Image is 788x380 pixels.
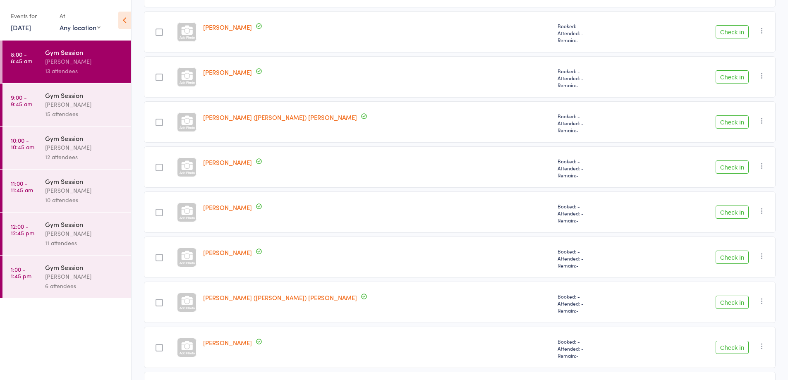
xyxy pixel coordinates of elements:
[45,134,124,143] div: Gym Session
[45,177,124,186] div: Gym Session
[45,263,124,272] div: Gym Session
[45,66,124,76] div: 13 attendees
[60,23,101,32] div: Any location
[576,36,579,43] span: -
[45,109,124,119] div: 15 attendees
[558,127,641,134] span: Remain:
[45,229,124,238] div: [PERSON_NAME]
[716,160,749,174] button: Check in
[576,172,579,179] span: -
[576,307,579,314] span: -
[60,9,101,23] div: At
[558,352,641,359] span: Remain:
[558,248,641,255] span: Booked: -
[11,94,32,107] time: 9:00 - 9:45 am
[716,70,749,84] button: Check in
[558,293,641,300] span: Booked: -
[203,158,252,167] a: [PERSON_NAME]
[558,307,641,314] span: Remain:
[2,84,131,126] a: 9:00 -9:45 amGym Session[PERSON_NAME]15 attendees
[716,206,749,219] button: Check in
[45,152,124,162] div: 12 attendees
[576,81,579,88] span: -
[558,165,641,172] span: Attended: -
[2,256,131,298] a: 1:00 -1:45 pmGym Session[PERSON_NAME]6 attendees
[45,143,124,152] div: [PERSON_NAME]
[11,51,32,64] time: 8:00 - 8:45 am
[558,210,641,217] span: Attended: -
[558,67,641,74] span: Booked: -
[558,29,641,36] span: Attended: -
[558,112,641,119] span: Booked: -
[203,113,357,122] a: [PERSON_NAME] ([PERSON_NAME]) [PERSON_NAME]
[558,119,641,127] span: Attended: -
[11,23,31,32] a: [DATE]
[203,23,252,31] a: [PERSON_NAME]
[716,25,749,38] button: Check in
[45,195,124,205] div: 10 attendees
[45,281,124,291] div: 6 attendees
[558,81,641,88] span: Remain:
[558,22,641,29] span: Booked: -
[203,203,252,212] a: [PERSON_NAME]
[716,296,749,309] button: Check in
[45,48,124,57] div: Gym Session
[2,213,131,255] a: 12:00 -12:45 pmGym Session[PERSON_NAME]11 attendees
[558,262,641,269] span: Remain:
[558,217,641,224] span: Remain:
[11,9,51,23] div: Events for
[11,180,33,193] time: 11:00 - 11:45 am
[203,248,252,257] a: [PERSON_NAME]
[203,293,357,302] a: [PERSON_NAME] ([PERSON_NAME]) [PERSON_NAME]
[2,170,131,212] a: 11:00 -11:45 amGym Session[PERSON_NAME]10 attendees
[558,172,641,179] span: Remain:
[576,217,579,224] span: -
[558,345,641,352] span: Attended: -
[716,341,749,354] button: Check in
[45,238,124,248] div: 11 attendees
[45,100,124,109] div: [PERSON_NAME]
[558,36,641,43] span: Remain:
[11,137,34,150] time: 10:00 - 10:45 am
[558,203,641,210] span: Booked: -
[203,68,252,76] a: [PERSON_NAME]
[45,186,124,195] div: [PERSON_NAME]
[558,255,641,262] span: Attended: -
[2,127,131,169] a: 10:00 -10:45 amGym Session[PERSON_NAME]12 attendees
[716,251,749,264] button: Check in
[11,223,34,236] time: 12:00 - 12:45 pm
[576,127,579,134] span: -
[45,57,124,66] div: [PERSON_NAME]
[558,338,641,345] span: Booked: -
[576,352,579,359] span: -
[558,74,641,81] span: Attended: -
[203,338,252,347] a: [PERSON_NAME]
[558,300,641,307] span: Attended: -
[45,91,124,100] div: Gym Session
[45,272,124,281] div: [PERSON_NAME]
[716,115,749,129] button: Check in
[558,158,641,165] span: Booked: -
[2,41,131,83] a: 8:00 -8:45 amGym Session[PERSON_NAME]13 attendees
[45,220,124,229] div: Gym Session
[11,266,31,279] time: 1:00 - 1:45 pm
[576,262,579,269] span: -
